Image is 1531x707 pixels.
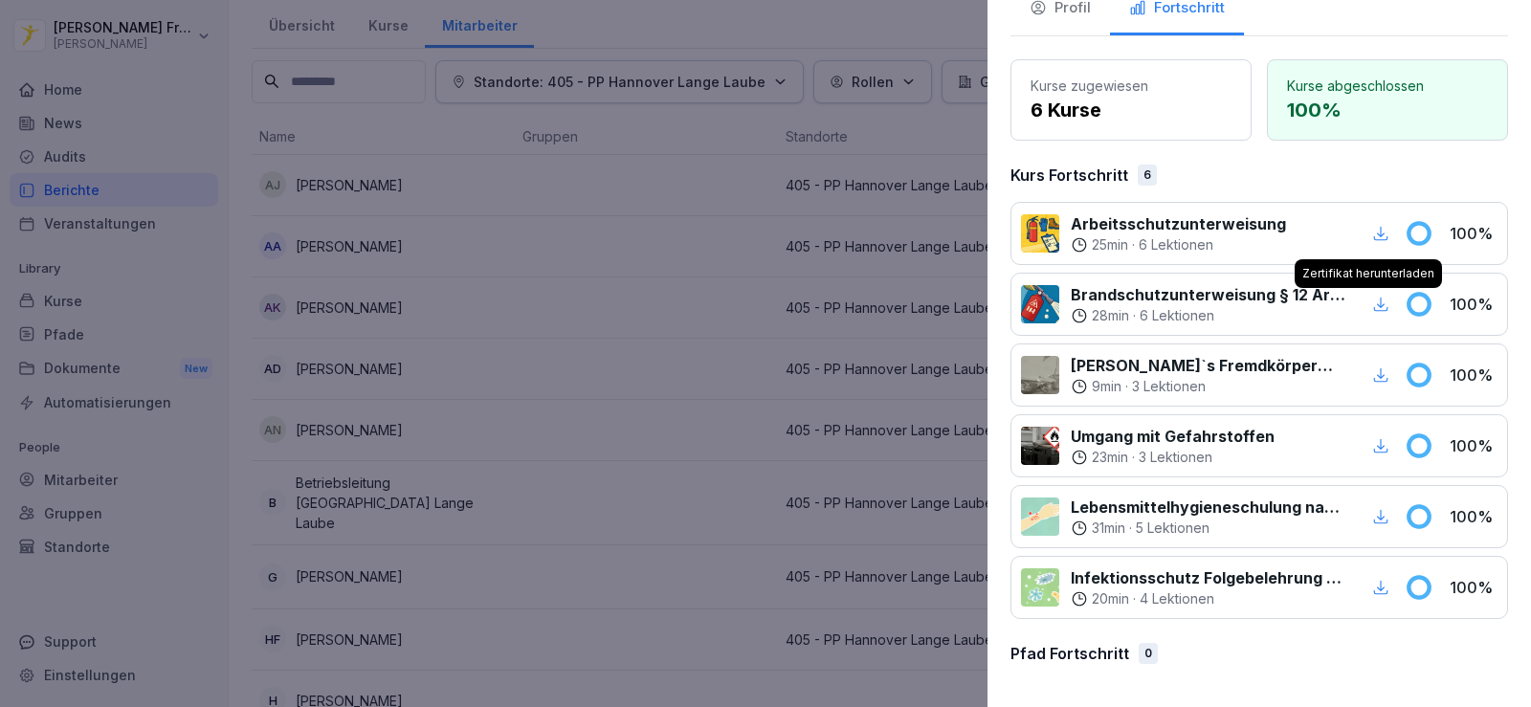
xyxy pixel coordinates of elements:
p: 6 Lektionen [1140,306,1214,325]
p: 100 % [1450,576,1498,599]
p: Kurse zugewiesen [1031,76,1231,96]
p: 25 min [1092,235,1128,254]
p: 6 Lektionen [1139,235,1213,254]
div: · [1071,519,1345,538]
p: Kurs Fortschritt [1010,164,1128,187]
div: 6 [1138,165,1157,186]
p: 100 % [1450,293,1498,316]
p: 9 min [1092,377,1121,396]
div: · [1071,589,1345,608]
div: · [1071,377,1345,396]
p: 31 min [1092,519,1125,538]
p: Umgang mit Gefahrstoffen [1071,425,1275,448]
div: 0 [1139,643,1158,664]
div: Zertifikat herunterladen [1295,259,1442,288]
p: 100 % [1450,505,1498,528]
p: [PERSON_NAME]`s Fremdkörpermanagement [1071,354,1345,377]
p: 100 % [1450,364,1498,387]
div: · [1071,235,1286,254]
p: Arbeitsschutzunterweisung [1071,212,1286,235]
p: Brandschutzunterweisung § 12 ArbSchG [1071,283,1345,306]
p: Pfad Fortschritt [1010,642,1129,665]
p: 28 min [1092,306,1129,325]
p: 100 % [1450,434,1498,457]
p: Lebensmittelhygieneschulung nach EU-Verordnung (EG) Nr. 852 / 2004 [1071,496,1345,519]
p: 4 Lektionen [1140,589,1214,608]
p: 100 % [1287,96,1488,124]
p: 6 Kurse [1031,96,1231,124]
p: 5 Lektionen [1136,519,1209,538]
p: 23 min [1092,448,1128,467]
p: 3 Lektionen [1132,377,1206,396]
div: · [1071,306,1345,325]
p: 20 min [1092,589,1129,608]
p: 3 Lektionen [1139,448,1212,467]
p: 100 % [1450,222,1498,245]
p: Kurse abgeschlossen [1287,76,1488,96]
p: Infektionsschutz Folgebelehrung (nach §43 IfSG) [1071,566,1345,589]
div: · [1071,448,1275,467]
